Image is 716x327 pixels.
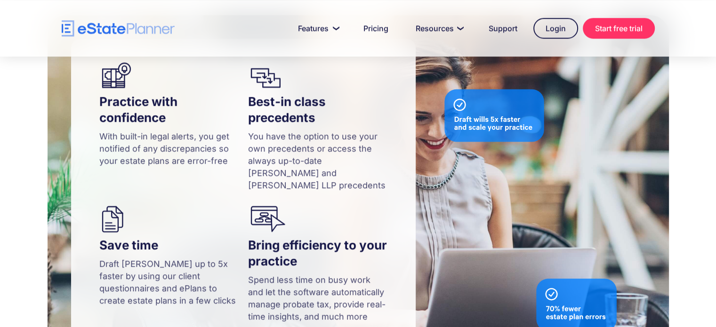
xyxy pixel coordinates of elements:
h4: Save time [99,237,239,253]
h4: Practice with confidence [99,94,239,126]
img: an estate lawyer confident while drafting wills for their clients [99,62,217,89]
img: icon that highlights efficiency for estate lawyers [248,206,366,232]
p: Draft [PERSON_NAME] up to 5x faster by using our client questionnaires and ePlans to create estat... [99,258,239,307]
img: icon for eState Planner, helping lawyers save time [99,206,217,232]
a: Login [533,18,578,39]
a: Start free trial [583,18,655,39]
p: Spend less time on busy work and let the software automatically manage probate tax, provide real-... [248,274,387,323]
a: home [62,20,175,37]
p: You have the option to use your own precedents or access the always up-to-date [PERSON_NAME] and ... [248,130,387,191]
a: Pricing [352,19,400,38]
a: Features [287,19,347,38]
a: Support [477,19,529,38]
h4: Best-in class precedents [248,94,387,126]
a: Resources [404,19,473,38]
p: With built-in legal alerts, you get notified of any discrepancies so your estate plans are error-... [99,130,239,167]
img: icon of estate templates [248,62,366,89]
h4: Bring efficiency to your practice [248,237,387,269]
